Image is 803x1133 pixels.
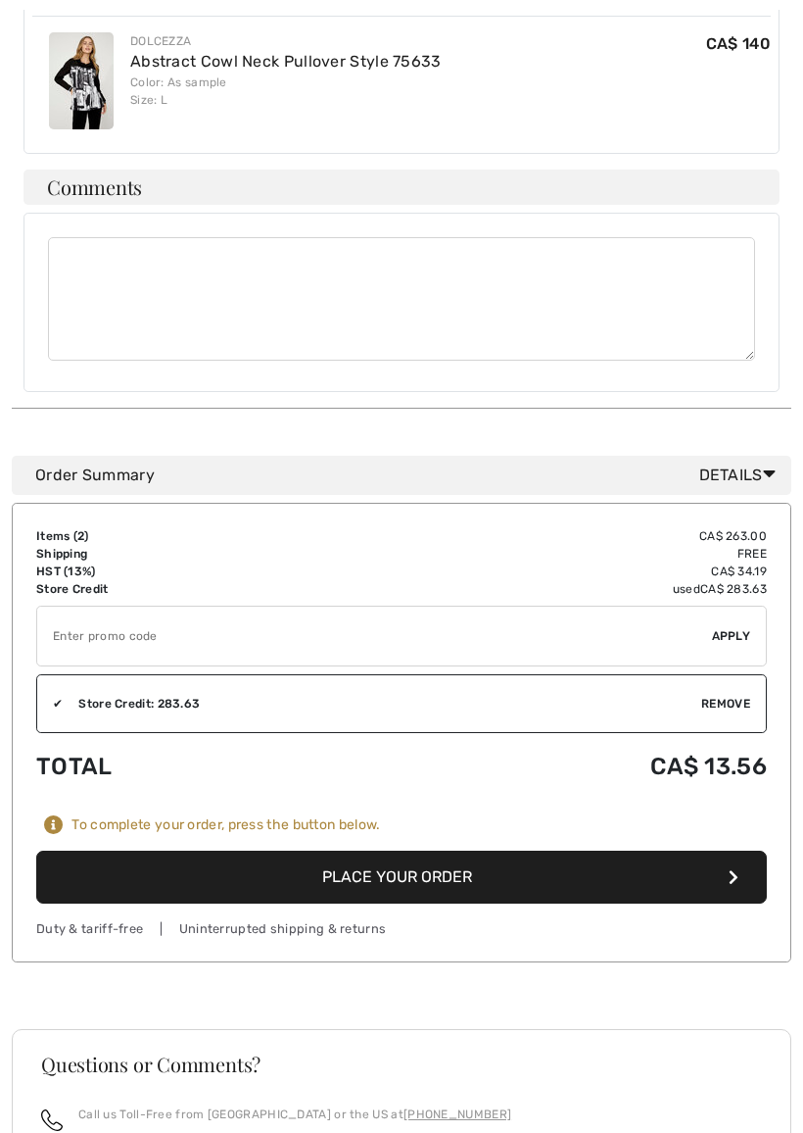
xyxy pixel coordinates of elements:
td: CA$ 13.56 [325,733,767,800]
td: Free [325,545,767,563]
a: [PHONE_NUMBER] [403,1108,511,1121]
div: ✔ [37,695,63,713]
span: Apply [712,627,751,645]
div: Dolcezza [130,32,442,50]
p: Call us Toll-Free from [GEOGRAPHIC_DATA] or the US at [78,1106,511,1123]
td: Items ( ) [36,527,325,545]
textarea: Comments [48,237,755,361]
span: CA$ 140 [706,34,771,53]
div: Store Credit: 283.63 [63,695,701,713]
span: Remove [701,695,750,713]
td: Total [36,733,325,800]
td: Shipping [36,545,325,563]
td: CA$ 263.00 [325,527,767,545]
span: CA$ 283.63 [700,582,767,596]
td: CA$ 34.19 [325,563,767,580]
td: used [325,580,767,598]
input: Promo code [37,607,712,665]
span: 2 [77,529,84,543]
h3: Questions or Comments? [41,1055,762,1074]
button: Place Your Order [36,851,767,904]
div: Color: As sample Size: L [130,74,442,109]
div: To complete your order, press the button below. [71,816,380,834]
span: Details [699,464,783,487]
td: HST (13%) [36,563,325,580]
img: Abstract Cowl Neck Pullover Style 75633 [49,32,114,129]
img: call [41,1109,63,1131]
td: Store Credit [36,580,325,598]
div: Duty & tariff-free | Uninterrupted shipping & returns [36,919,767,938]
div: Order Summary [35,464,783,487]
a: Abstract Cowl Neck Pullover Style 75633 [130,52,442,71]
h4: Comments [24,170,779,205]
